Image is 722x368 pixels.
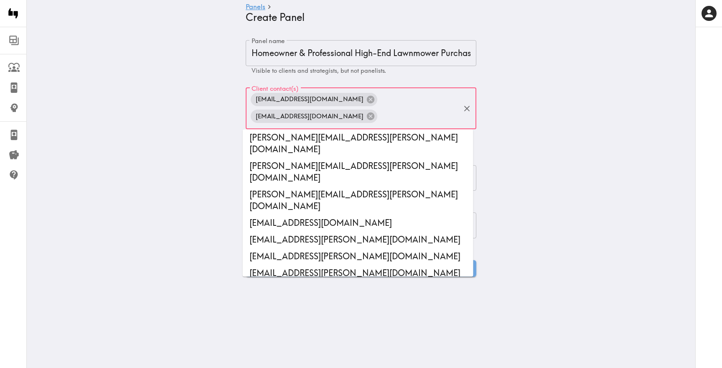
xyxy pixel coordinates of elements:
span: [EMAIL_ADDRESS][DOMAIN_NAME] [251,110,369,123]
h4: Create Panel [246,11,470,23]
li: [PERSON_NAME][EMAIL_ADDRESS][PERSON_NAME][DOMAIN_NAME] [243,130,473,158]
li: [EMAIL_ADDRESS][PERSON_NAME][DOMAIN_NAME] [243,265,473,282]
span: Visible to clients and strategists, but not panelists. [252,67,386,74]
img: Instapanel [5,5,22,22]
span: [EMAIL_ADDRESS][DOMAIN_NAME] [251,93,369,105]
li: [EMAIL_ADDRESS][PERSON_NAME][DOMAIN_NAME] [243,232,473,248]
div: [EMAIL_ADDRESS][DOMAIN_NAME] [251,93,377,106]
li: [PERSON_NAME][EMAIL_ADDRESS][PERSON_NAME][DOMAIN_NAME] [243,158,473,187]
li: [EMAIL_ADDRESS][PERSON_NAME][DOMAIN_NAME] [243,248,473,265]
label: Panel name [252,36,285,46]
li: [PERSON_NAME][EMAIL_ADDRESS][PERSON_NAME][DOMAIN_NAME] [243,187,473,215]
li: [EMAIL_ADDRESS][DOMAIN_NAME] [243,215,473,232]
a: Panels [246,3,265,11]
div: [EMAIL_ADDRESS][DOMAIN_NAME] [251,110,377,123]
label: Client contact(s) [252,84,298,93]
button: Clear [460,102,473,115]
